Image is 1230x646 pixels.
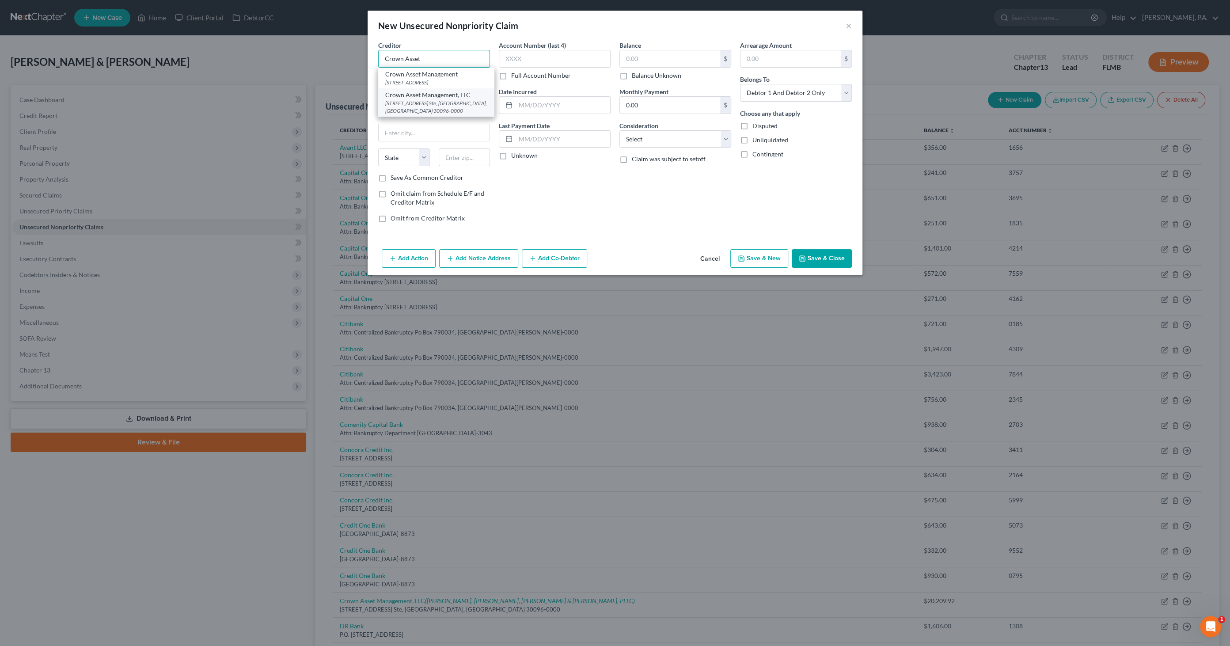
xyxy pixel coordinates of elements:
[620,97,720,114] input: 0.00
[752,150,783,158] span: Contingent
[391,173,463,182] label: Save As Common Creditor
[720,50,731,67] div: $
[378,19,518,32] div: New Unsecured Nonpriority Claim
[619,41,641,50] label: Balance
[511,71,571,80] label: Full Account Number
[740,50,841,67] input: 0.00
[632,71,681,80] label: Balance Unknown
[385,70,487,79] div: Crown Asset Management
[499,121,550,130] label: Last Payment Date
[632,155,706,163] span: Claim was subject to setoff
[439,249,518,268] button: Add Notice Address
[511,151,538,160] label: Unknown
[752,136,788,144] span: Unliquidated
[740,41,792,50] label: Arrearage Amount
[516,131,610,148] input: MM/DD/YYYY
[522,249,587,268] button: Add Co-Debtor
[730,249,788,268] button: Save & New
[378,42,402,49] span: Creditor
[499,87,537,96] label: Date Incurred
[720,97,731,114] div: $
[1200,616,1221,637] iframe: Intercom live chat
[516,97,610,114] input: MM/DD/YYYY
[382,249,436,268] button: Add Action
[1218,616,1225,623] span: 1
[385,91,487,99] div: Crown Asset Management, LLC
[792,249,852,268] button: Save & Close
[619,121,658,130] label: Consideration
[378,50,490,68] input: Search creditor by name...
[841,50,851,67] div: $
[499,41,566,50] label: Account Number (last 4)
[693,250,727,268] button: Cancel
[439,148,490,166] input: Enter zip...
[385,99,487,114] div: [STREET_ADDRESS] Ste, [GEOGRAPHIC_DATA], [GEOGRAPHIC_DATA] 30096-0000
[391,190,484,206] span: Omit claim from Schedule E/F and Creditor Matrix
[740,109,800,118] label: Choose any that apply
[619,87,668,96] label: Monthly Payment
[379,124,490,141] input: Enter city...
[385,79,487,86] div: [STREET_ADDRESS]
[752,122,778,129] span: Disputed
[391,214,465,222] span: Omit from Creditor Matrix
[499,50,611,68] input: XXXX
[620,50,720,67] input: 0.00
[846,20,852,31] button: ×
[740,76,770,83] span: Belongs To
